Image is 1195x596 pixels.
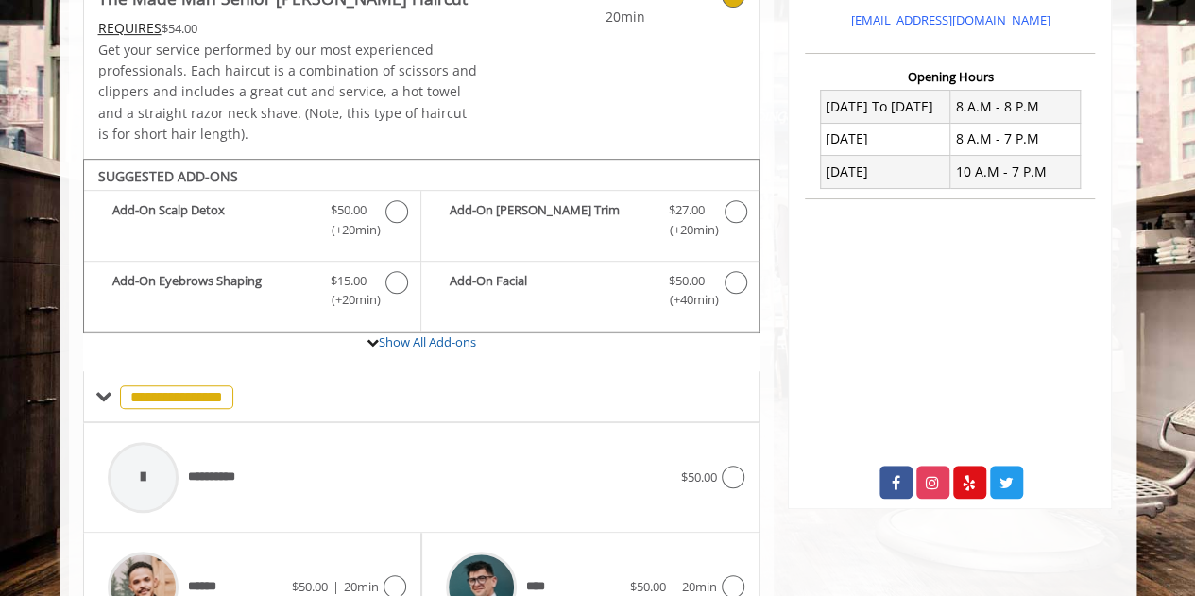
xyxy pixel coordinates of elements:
[98,40,478,145] p: Get your service performed by our most experienced professionals. Each haircut is a combination o...
[98,18,478,39] div: $54.00
[333,578,339,595] span: |
[671,578,677,595] span: |
[320,220,376,240] span: (+20min )
[83,159,760,334] div: The Made Man Senior Barber Haircut Add-onS
[850,11,1050,28] a: [EMAIL_ADDRESS][DOMAIN_NAME]
[820,123,950,155] td: [DATE]
[344,578,379,595] span: 20min
[431,271,749,315] label: Add-On Facial
[331,200,367,220] span: $50.00
[820,91,950,123] td: [DATE] To [DATE]
[805,70,1095,83] h3: Opening Hours
[112,200,312,240] b: Add-On Scalp Detox
[950,156,1081,188] td: 10 A.M - 7 P.M
[682,578,717,595] span: 20min
[669,200,705,220] span: $27.00
[820,156,950,188] td: [DATE]
[431,200,749,245] label: Add-On Beard Trim
[292,578,328,595] span: $50.00
[98,19,162,37] span: This service needs some Advance to be paid before we block your appointment
[450,200,650,240] b: Add-On [PERSON_NAME] Trim
[669,271,705,291] span: $50.00
[450,271,650,311] b: Add-On Facial
[379,333,476,350] a: Show All Add-ons
[534,7,645,27] span: 20min
[98,167,238,185] b: SUGGESTED ADD-ONS
[658,220,714,240] span: (+20min )
[950,123,1081,155] td: 8 A.M - 7 P.M
[681,468,717,485] span: $50.00
[950,91,1081,123] td: 8 A.M - 8 P.M
[331,271,367,291] span: $15.00
[658,290,714,310] span: (+40min )
[630,578,666,595] span: $50.00
[94,271,411,315] label: Add-On Eyebrows Shaping
[94,200,411,245] label: Add-On Scalp Detox
[320,290,376,310] span: (+20min )
[112,271,312,311] b: Add-On Eyebrows Shaping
